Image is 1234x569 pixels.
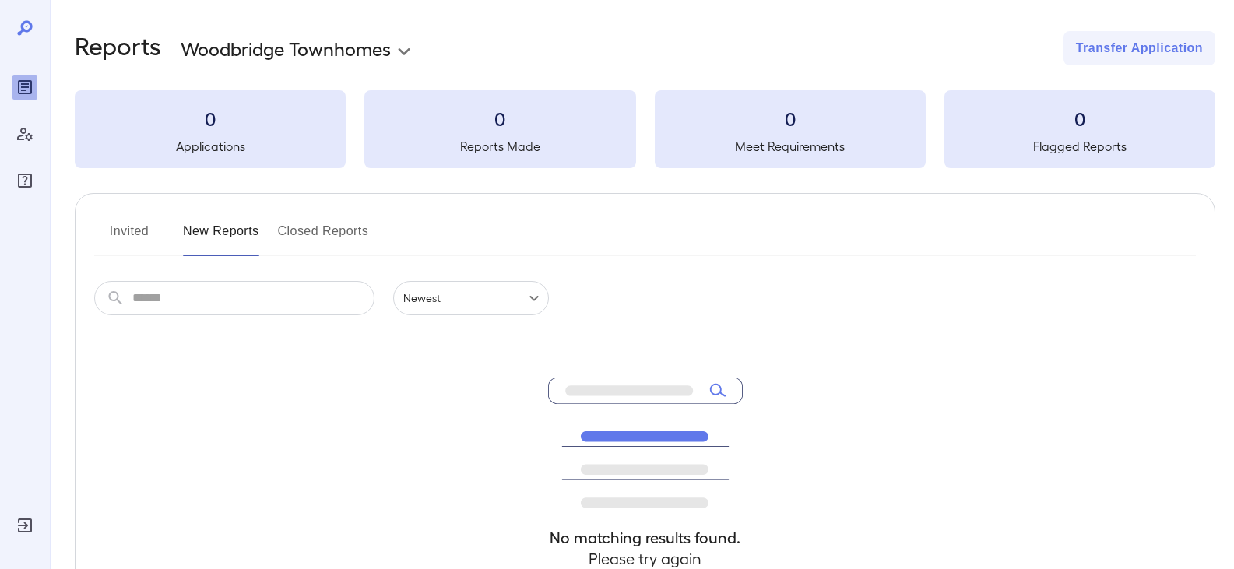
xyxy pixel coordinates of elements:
h5: Applications [75,137,346,156]
h5: Reports Made [364,137,635,156]
h4: Please try again [548,548,743,569]
button: Closed Reports [278,219,369,256]
h2: Reports [75,31,161,65]
div: Reports [12,75,37,100]
h3: 0 [364,106,635,131]
button: Invited [94,219,164,256]
button: New Reports [183,219,259,256]
p: Woodbridge Townhomes [181,36,391,61]
div: Log Out [12,513,37,538]
h4: No matching results found. [548,527,743,548]
h3: 0 [655,106,926,131]
h3: 0 [75,106,346,131]
button: Transfer Application [1063,31,1215,65]
summary: 0Applications0Reports Made0Meet Requirements0Flagged Reports [75,90,1215,168]
div: Newest [393,281,549,315]
h3: 0 [944,106,1215,131]
div: Manage Users [12,121,37,146]
h5: Flagged Reports [944,137,1215,156]
h5: Meet Requirements [655,137,926,156]
div: FAQ [12,168,37,193]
